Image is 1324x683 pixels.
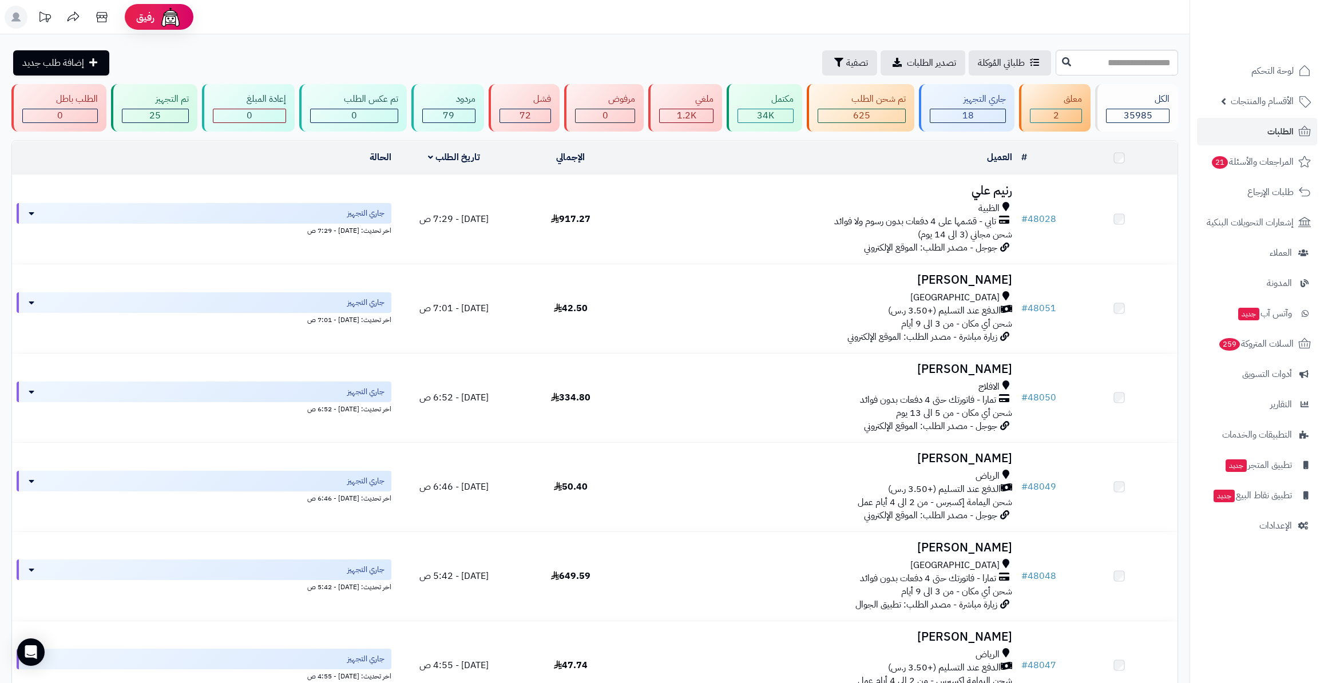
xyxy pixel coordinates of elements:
[901,585,1012,598] span: شحن أي مكان - من 3 الى 9 أيام
[888,483,1001,496] span: الدفع عند التسليم (+3.50 ر.س)
[855,598,997,611] span: زيارة مباشرة - مصدر الطلب: تطبيق الجوال
[846,56,868,70] span: تصفية
[962,109,974,122] span: 18
[1197,421,1317,448] a: التطبيقات والخدمات
[633,630,1012,644] h3: [PERSON_NAME]
[1226,459,1247,472] span: جديد
[22,93,98,106] div: الطلب باطل
[556,150,585,164] a: الإجمالي
[633,184,1012,197] h3: رنيم علي
[1231,93,1294,109] span: الأقسام والمنتجات
[1106,93,1170,106] div: الكل
[677,109,696,122] span: 1.2K
[1211,156,1228,169] span: 21
[901,317,1012,331] span: شحن أي مكان - من 3 الى 9 أيام
[1197,178,1317,206] a: طلبات الإرجاع
[1218,336,1294,352] span: السلات المتروكة
[30,6,59,31] a: تحديثات المنصة
[370,150,391,164] a: الحالة
[659,93,713,106] div: ملغي
[930,109,1005,122] div: 18
[551,391,590,404] span: 334.80
[297,84,409,132] a: تم عكس الطلب 0
[122,109,188,122] div: 25
[1021,301,1056,315] a: #48051
[757,109,774,122] span: 34K
[500,109,550,122] div: 72
[1197,148,1317,176] a: المراجعات والأسئلة21
[347,653,384,665] span: جاري التجهيز
[804,84,917,132] a: تم شحن الطلب 625
[860,572,996,585] span: تمارا - فاتورتك حتى 4 دفعات بدون فوائد
[1021,658,1056,672] a: #48047
[1021,658,1028,672] span: #
[633,273,1012,287] h3: [PERSON_NAME]
[1211,154,1294,170] span: المراجعات والأسئلة
[200,84,297,132] a: إعادة المبلغ 0
[978,380,1000,394] span: الافلاج
[554,301,588,315] span: 42.50
[1214,490,1235,502] span: جديد
[1197,330,1317,358] a: السلات المتروكة259
[554,658,588,672] span: 47.74
[1017,84,1093,132] a: معلق 2
[575,93,636,106] div: مرفوض
[1197,391,1317,418] a: التقارير
[554,480,588,494] span: 50.40
[1021,391,1056,404] a: #48050
[1124,109,1152,122] span: 35985
[247,109,252,122] span: 0
[310,93,398,106] div: تم عكس الطلب
[1197,118,1317,145] a: الطلبات
[1219,337,1240,351] span: 259
[987,150,1012,164] a: العميل
[724,84,804,132] a: مكتمل 34K
[347,475,384,487] span: جاري التجهيز
[347,386,384,398] span: جاري التجهيز
[910,559,1000,572] span: [GEOGRAPHIC_DATA]
[1021,301,1028,315] span: #
[864,419,997,433] span: جوجل - مصدر الطلب: الموقع الإلكتروني
[17,224,391,236] div: اخر تحديث: [DATE] - 7:29 ص
[1270,245,1292,261] span: العملاء
[818,93,906,106] div: تم شحن الطلب
[419,301,489,315] span: [DATE] - 7:01 ص
[1270,396,1292,412] span: التقارير
[660,109,713,122] div: 1159
[347,297,384,308] span: جاري التجهيز
[17,402,391,414] div: اخر تحديث: [DATE] - 6:52 ص
[213,109,286,122] div: 0
[347,564,384,575] span: جاري التجهيز
[311,109,398,122] div: 0
[428,150,480,164] a: تاريخ الطلب
[136,10,154,24] span: رفيق
[1021,150,1027,164] a: #
[888,304,1001,317] span: الدفع عند التسليم (+3.50 ر.س)
[1021,212,1028,226] span: #
[422,93,475,106] div: مردود
[1247,184,1294,200] span: طلبات الإرجاع
[969,50,1051,76] a: طلباتي المُوكلة
[576,109,635,122] div: 0
[738,93,794,106] div: مكتمل
[1030,93,1082,106] div: معلق
[351,109,357,122] span: 0
[1224,457,1292,473] span: تطبيق المتجر
[22,56,84,70] span: إضافة طلب جديد
[978,202,1000,215] span: الظبية
[109,84,200,132] a: تم التجهيز 25
[409,84,486,132] a: مردود 79
[419,658,489,672] span: [DATE] - 4:55 ص
[13,50,109,76] a: إضافة طلب جديد
[1197,482,1317,509] a: تطبيق نقاط البيعجديد
[1197,209,1317,236] a: إشعارات التحويلات البنكية
[23,109,97,122] div: 0
[1259,518,1292,534] span: الإعدادات
[1197,57,1317,85] a: لوحة التحكم
[976,648,1000,661] span: الرياض
[1222,427,1292,443] span: التطبيقات والخدمات
[1197,300,1317,327] a: وآتس آبجديد
[500,93,551,106] div: فشل
[818,109,905,122] div: 625
[1246,19,1313,43] img: logo-2.png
